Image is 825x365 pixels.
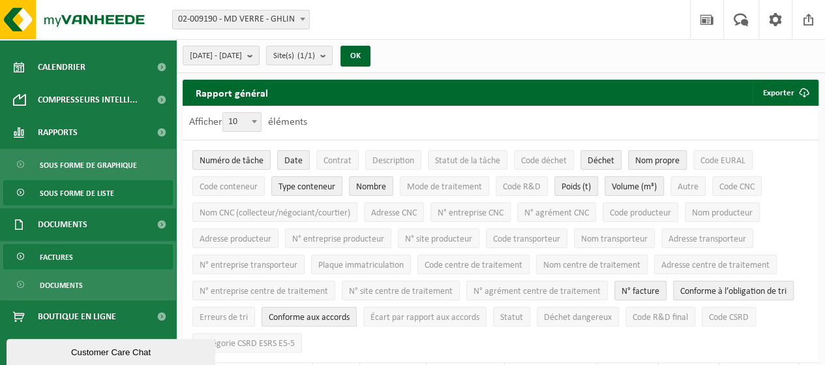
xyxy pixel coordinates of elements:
[661,229,753,248] button: Adresse transporteurAdresse transporteur: Activate to sort
[192,202,357,222] button: Nom CNC (collecteur/négociant/courtier)Nom CNC (collecteur/négociant/courtier): Activate to sort
[580,150,622,170] button: DéchetDéchet: Activate to sort
[712,176,762,196] button: Code CNCCode CNC: Activate to sort
[668,234,746,244] span: Adresse transporteur
[38,208,87,241] span: Documents
[503,182,541,192] span: Code R&D
[192,307,255,326] button: Erreurs de triErreurs de tri: Activate to sort
[628,150,687,170] button: Nom propreNom propre: Activate to sort
[38,300,116,333] span: Boutique en ligne
[192,229,278,248] button: Adresse producteurAdresse producteur: Activate to sort
[581,234,648,244] span: Nom transporteur
[372,156,414,166] span: Description
[680,287,787,296] span: Conforme à l’obligation de tri
[514,150,574,170] button: Code déchetCode déchet: Activate to sort
[3,244,173,269] a: Factures
[371,208,417,218] span: Adresse CNC
[311,255,411,274] button: Plaque immatriculationPlaque immatriculation: Activate to sort
[678,182,698,192] span: Autre
[654,255,777,274] button: Adresse centre de traitementAdresse centre de traitement: Activate to sort
[38,116,78,149] span: Rapports
[222,112,262,132] span: 10
[365,150,421,170] button: DescriptionDescription: Activate to sort
[284,156,303,166] span: Date
[493,234,560,244] span: Code transporteur
[554,176,598,196] button: Poids (t)Poids (t): Activate to sort
[316,150,359,170] button: ContratContrat: Activate to sort
[428,150,507,170] button: Statut de la tâcheStatut de la tâche: Activate to sort
[493,307,530,326] button: StatutStatut: Activate to sort
[496,176,548,196] button: Code R&DCode R&amp;D: Activate to sort
[574,229,655,248] button: Nom transporteurNom transporteur: Activate to sort
[625,307,695,326] button: Code R&D finalCode R&amp;D final: Activate to sort
[425,261,522,270] span: Code centre de traitement
[200,287,328,296] span: N° entreprise centre de traitement
[364,202,424,222] button: Adresse CNCAdresse CNC: Activate to sort
[692,208,753,218] span: Nom producteur
[183,46,260,65] button: [DATE] - [DATE]
[278,182,335,192] span: Type conteneur
[200,156,263,166] span: Numéro de tâche
[430,202,511,222] button: N° entreprise CNCN° entreprise CNC: Activate to sort
[709,313,749,323] span: Code CSRD
[536,255,648,274] button: Nom centre de traitementNom centre de traitement: Activate to sort
[38,51,85,84] span: Calendrier
[438,208,503,218] span: N° entreprise CNC
[340,46,370,67] button: OK
[588,156,614,166] span: Déchet
[223,113,261,131] span: 10
[271,176,342,196] button: Type conteneurType conteneur: Activate to sort
[190,46,242,66] span: [DATE] - [DATE]
[40,273,83,298] span: Documents
[266,46,333,65] button: Site(s)(1/1)
[517,202,596,222] button: N° agrément CNCN° agrément CNC: Activate to sort
[183,80,281,106] h2: Rapport général
[562,182,591,192] span: Poids (t)
[40,181,114,206] span: Sous forme de liste
[633,313,688,323] span: Code R&D final
[610,208,671,218] span: Code producteur
[500,313,523,323] span: Statut
[614,281,667,300] button: N° factureN° facture: Activate to sort
[292,234,384,244] span: N° entreprise producteur
[349,176,393,196] button: NombreNombre: Activate to sort
[38,84,138,116] span: Compresseurs intelli...
[543,261,640,270] span: Nom centre de traitement
[605,176,664,196] button: Volume (m³)Volume (m³): Activate to sort
[398,229,479,248] button: N° site producteurN° site producteur : Activate to sort
[417,255,530,274] button: Code centre de traitementCode centre de traitement: Activate to sort
[400,176,489,196] button: Mode de traitementMode de traitement: Activate to sort
[466,281,608,300] button: N° agrément centre de traitementN° agrément centre de traitement: Activate to sort
[269,313,350,323] span: Conforme aux accords
[524,208,589,218] span: N° agrément CNC
[192,176,265,196] button: Code conteneurCode conteneur: Activate to sort
[3,152,173,177] a: Sous forme de graphique
[363,307,487,326] button: Écart par rapport aux accordsÉcart par rapport aux accords: Activate to sort
[635,156,680,166] span: Nom propre
[200,234,271,244] span: Adresse producteur
[318,261,404,270] span: Plaque immatriculation
[612,182,657,192] span: Volume (m³)
[172,10,310,29] span: 02-009190 - MD VERRE - GHLIN
[622,287,659,296] span: N° facture
[200,208,350,218] span: Nom CNC (collecteur/négociant/courtier)
[670,176,706,196] button: AutreAutre: Activate to sort
[173,10,309,29] span: 02-009190 - MD VERRE - GHLIN
[192,281,335,300] button: N° entreprise centre de traitementN° entreprise centre de traitement: Activate to sort
[753,80,817,106] button: Exporter
[700,156,745,166] span: Code EURAL
[200,261,297,270] span: N° entreprise transporteur
[262,307,357,326] button: Conforme aux accords : Activate to sort
[192,333,302,353] button: Catégorie CSRD ESRS E5-5Catégorie CSRD ESRS E5-5: Activate to sort
[200,182,258,192] span: Code conteneur
[189,117,307,127] label: Afficher éléments
[342,281,460,300] button: N° site centre de traitementN° site centre de traitement: Activate to sort
[3,272,173,297] a: Documents
[277,150,310,170] button: DateDate: Activate to sort
[486,229,567,248] button: Code transporteurCode transporteur: Activate to sort
[537,307,619,326] button: Déchet dangereux : Activate to sort
[192,150,271,170] button: Numéro de tâcheNuméro de tâche: Activate to remove sorting
[685,202,760,222] button: Nom producteurNom producteur: Activate to sort
[40,245,73,270] span: Factures
[693,150,753,170] button: Code EURALCode EURAL: Activate to sort
[661,261,770,270] span: Adresse centre de traitement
